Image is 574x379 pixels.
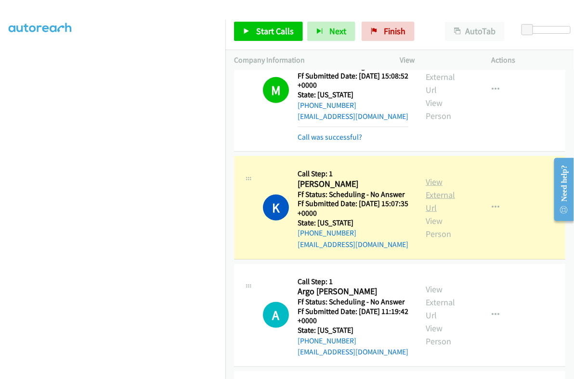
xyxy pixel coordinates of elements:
a: [PHONE_NUMBER] [298,101,356,110]
span: Start Calls [256,26,294,37]
a: [PHONE_NUMBER] [298,228,356,237]
a: View Person [426,323,451,347]
a: Finish [362,22,415,41]
h2: [PERSON_NAME] [298,179,404,190]
p: Company Information [234,54,382,66]
p: Actions [491,54,565,66]
h1: M [263,77,289,103]
a: [EMAIL_ADDRESS][DOMAIN_NAME] [298,112,408,121]
a: [EMAIL_ADDRESS][DOMAIN_NAME] [298,240,408,249]
button: AutoTab [445,22,505,41]
a: View Person [426,215,451,239]
a: Start Calls [234,22,303,41]
div: Delay between calls (in seconds) [526,26,571,34]
p: View [400,54,474,66]
h5: State: [US_STATE] [298,326,408,335]
a: View External Url [426,176,455,213]
a: View External Url [426,58,455,95]
span: Finish [384,26,405,37]
h5: Call Step: 1 [298,277,408,287]
h5: Ff Submitted Date: [DATE] 15:07:35 +0000 [298,199,408,218]
button: Next [307,22,355,41]
h5: State: [US_STATE] [298,218,408,228]
iframe: Resource Center [546,151,574,228]
span: Next [329,26,346,37]
h5: Ff Submitted Date: [DATE] 15:08:52 +0000 [298,71,408,90]
h5: Call Step: 1 [298,169,408,179]
a: View Person [426,97,451,121]
a: Call was successful? [298,132,362,142]
a: View External Url [426,284,455,321]
h5: Ff Status: Scheduling - No Answer [298,297,408,307]
a: [PHONE_NUMBER] [298,336,356,345]
h5: Ff Submitted Date: [DATE] 11:19:42 +0000 [298,307,408,326]
h5: State: [US_STATE] [298,90,408,100]
a: [EMAIL_ADDRESS][DOMAIN_NAME] [298,347,408,356]
h1: K [263,195,289,221]
h1: A [263,302,289,328]
div: The call is yet to be attempted [263,302,289,328]
h5: Ff Status: Scheduling - No Answer [298,190,408,199]
h2: Argo [PERSON_NAME] [298,286,404,297]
